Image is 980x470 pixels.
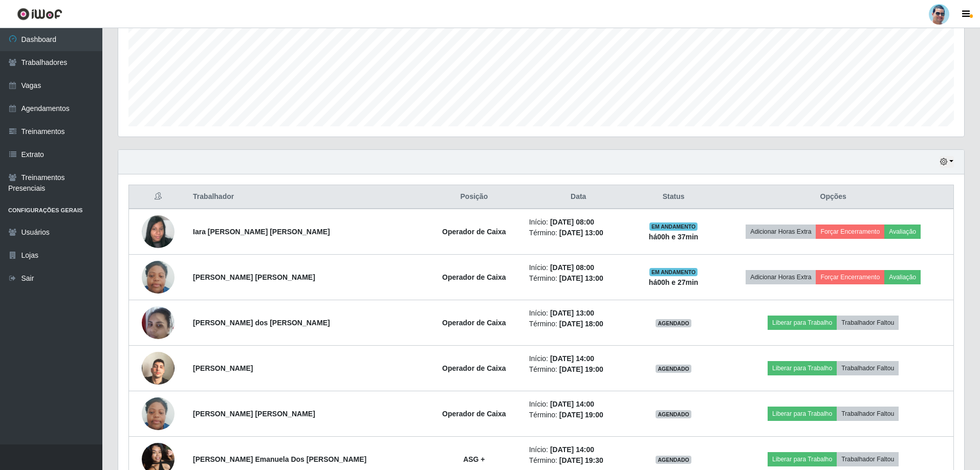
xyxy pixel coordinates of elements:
time: [DATE] 08:00 [550,263,594,272]
strong: [PERSON_NAME] [193,364,253,372]
strong: há 00 h e 37 min [649,233,699,241]
li: Término: [529,319,628,329]
span: EM ANDAMENTO [649,268,698,276]
img: 1739480983159.jpeg [142,339,175,397]
time: [DATE] 19:30 [559,456,603,464]
span: AGENDADO [656,456,691,464]
li: Término: [529,228,628,238]
button: Forçar Encerramento [816,225,884,239]
button: Adicionar Horas Extra [746,270,816,284]
strong: Operador de Caixa [442,273,506,281]
strong: Operador de Caixa [442,364,506,372]
time: [DATE] 19:00 [559,411,603,419]
button: Forçar Encerramento [816,270,884,284]
li: Término: [529,364,628,375]
strong: [PERSON_NAME] Emanuela Dos [PERSON_NAME] [193,455,366,463]
th: Trabalhador [187,185,425,209]
time: [DATE] 08:00 [550,218,594,226]
span: AGENDADO [656,319,691,327]
li: Início: [529,353,628,364]
button: Liberar para Trabalho [768,407,837,421]
li: Término: [529,273,628,284]
img: 1709225632480.jpeg [142,256,175,299]
img: 1709225632480.jpeg [142,392,175,436]
time: [DATE] 14:00 [550,400,594,408]
th: Opções [713,185,953,209]
li: Início: [529,444,628,455]
strong: [PERSON_NAME] dos [PERSON_NAME] [193,319,330,327]
time: [DATE] 19:00 [559,365,603,373]
time: [DATE] 13:00 [550,309,594,317]
span: EM ANDAMENTO [649,222,698,231]
button: Liberar para Trabalho [768,361,837,375]
button: Liberar para Trabalho [768,452,837,466]
button: Avaliação [884,225,921,239]
th: Status [634,185,713,209]
time: [DATE] 14:00 [550,445,594,454]
strong: Operador de Caixa [442,228,506,236]
time: [DATE] 14:00 [550,354,594,363]
li: Término: [529,410,628,420]
th: Data [523,185,634,209]
th: Posição [425,185,523,209]
img: 1739231578264.jpeg [142,210,175,253]
button: Adicionar Horas Extra [746,225,816,239]
li: Início: [529,262,628,273]
img: CoreUI Logo [17,8,62,20]
strong: [PERSON_NAME] [PERSON_NAME] [193,273,315,281]
time: [DATE] 13:00 [559,274,603,282]
button: Liberar para Trabalho [768,316,837,330]
li: Início: [529,217,628,228]
img: 1658953242663.jpeg [142,301,175,344]
span: AGENDADO [656,365,691,373]
li: Início: [529,399,628,410]
strong: Iara [PERSON_NAME] [PERSON_NAME] [193,228,330,236]
button: Avaliação [884,270,921,284]
span: AGENDADO [656,410,691,418]
li: Início: [529,308,628,319]
strong: há 00 h e 27 min [649,278,699,286]
button: Trabalhador Faltou [837,407,899,421]
li: Término: [529,455,628,466]
button: Trabalhador Faltou [837,452,899,466]
time: [DATE] 18:00 [559,320,603,328]
button: Trabalhador Faltou [837,316,899,330]
button: Trabalhador Faltou [837,361,899,375]
strong: Operador de Caixa [442,319,506,327]
strong: [PERSON_NAME] [PERSON_NAME] [193,410,315,418]
strong: Operador de Caixa [442,410,506,418]
strong: ASG + [463,455,485,463]
time: [DATE] 13:00 [559,229,603,237]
